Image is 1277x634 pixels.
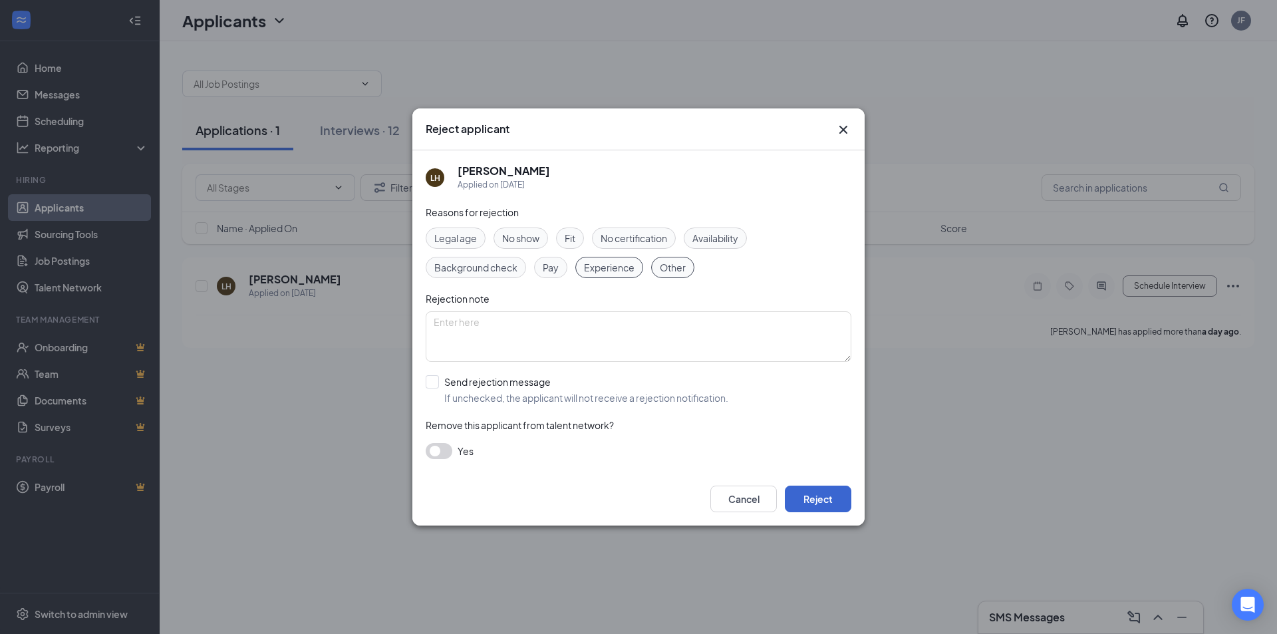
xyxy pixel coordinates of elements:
span: Background check [434,260,517,275]
span: Yes [458,443,474,459]
span: Other [660,260,686,275]
span: Fit [565,231,575,245]
div: Applied on [DATE] [458,178,550,192]
span: No show [502,231,539,245]
span: Remove this applicant from talent network? [426,419,614,431]
span: No certification [601,231,667,245]
span: Legal age [434,231,477,245]
button: Cancel [710,486,777,512]
button: Reject [785,486,851,512]
span: Pay [543,260,559,275]
div: LH [430,172,440,184]
span: Experience [584,260,635,275]
span: Reasons for rejection [426,206,519,218]
span: Availability [692,231,738,245]
button: Close [835,122,851,138]
h3: Reject applicant [426,122,509,136]
h5: [PERSON_NAME] [458,164,550,178]
svg: Cross [835,122,851,138]
span: Rejection note [426,293,490,305]
div: Open Intercom Messenger [1232,589,1264,621]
